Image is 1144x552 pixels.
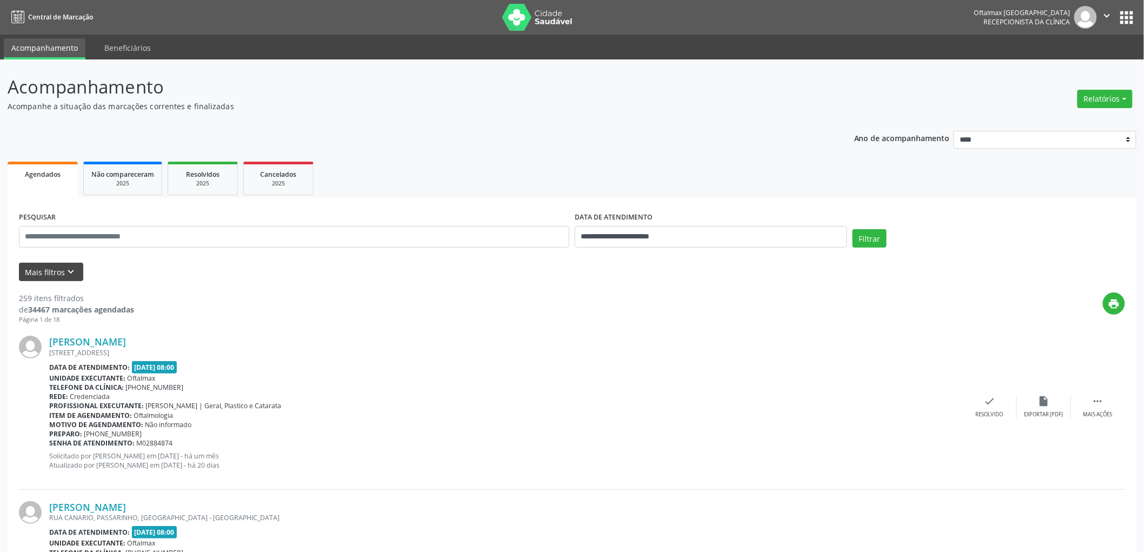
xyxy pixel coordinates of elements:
span: Central de Marcação [28,12,93,22]
span: Oftalmax [128,538,156,548]
label: PESQUISAR [19,209,56,226]
span: Agendados [25,170,61,179]
div: 2025 [251,179,305,188]
span: [PERSON_NAME] | Geral, Plastico e Catarata [146,401,282,410]
button: Mais filtroskeyboard_arrow_down [19,263,83,282]
span: Oftalmologia [134,411,174,420]
b: Unidade executante: [49,374,125,383]
i:  [1101,10,1113,22]
span: M02884874 [137,438,173,448]
a: Acompanhamento [4,38,85,59]
i: print [1108,298,1120,310]
p: Ano de acompanhamento [854,131,950,144]
img: img [19,501,42,524]
b: Unidade executante: [49,538,125,548]
label: DATA DE ATENDIMENTO [575,209,653,226]
button: apps [1118,8,1136,27]
strong: 34467 marcações agendadas [28,304,134,315]
span: [PHONE_NUMBER] [84,429,142,438]
div: 2025 [176,179,230,188]
i: check [984,395,996,407]
i:  [1092,395,1104,407]
b: Motivo de agendamento: [49,420,143,429]
div: de [19,304,134,315]
span: Não informado [145,420,192,429]
p: Solicitado por [PERSON_NAME] em [DATE] - há um mês Atualizado por [PERSON_NAME] em [DATE] - há 20... [49,451,963,470]
a: [PERSON_NAME] [49,336,126,348]
b: Rede: [49,392,68,401]
b: Profissional executante: [49,401,144,410]
span: Resolvidos [186,170,220,179]
span: Cancelados [261,170,297,179]
a: [PERSON_NAME] [49,501,126,513]
button: Relatórios [1078,90,1133,108]
button: Filtrar [853,229,887,248]
div: 259 itens filtrados [19,292,134,304]
div: [STREET_ADDRESS] [49,348,963,357]
div: Oftalmax [GEOGRAPHIC_DATA] [974,8,1070,17]
div: Página 1 de 18 [19,315,134,324]
b: Telefone da clínica: [49,383,124,392]
span: Não compareceram [91,170,154,179]
img: img [1074,6,1097,29]
button:  [1097,6,1118,29]
b: Item de agendamento: [49,411,132,420]
span: [DATE] 08:00 [132,526,177,538]
img: img [19,336,42,358]
span: Credenciada [70,392,110,401]
i: keyboard_arrow_down [65,266,77,278]
b: Data de atendimento: [49,363,130,372]
i: insert_drive_file [1038,395,1050,407]
span: Recepcionista da clínica [984,17,1070,26]
span: [PHONE_NUMBER] [126,383,184,392]
div: Mais ações [1083,411,1113,418]
span: [DATE] 08:00 [132,361,177,374]
div: Exportar (PDF) [1025,411,1063,418]
div: 2025 [91,179,154,188]
button: print [1103,292,1125,315]
b: Senha de atendimento: [49,438,135,448]
a: Beneficiários [97,38,158,57]
a: Central de Marcação [8,8,93,26]
b: Preparo: [49,429,82,438]
span: Oftalmax [128,374,156,383]
b: Data de atendimento: [49,528,130,537]
div: RUA CANARIO, PASSARINHO, [GEOGRAPHIC_DATA] - [GEOGRAPHIC_DATA] [49,513,963,522]
p: Acompanhamento [8,74,798,101]
p: Acompanhe a situação das marcações correntes e finalizadas [8,101,798,112]
div: Resolvido [976,411,1003,418]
